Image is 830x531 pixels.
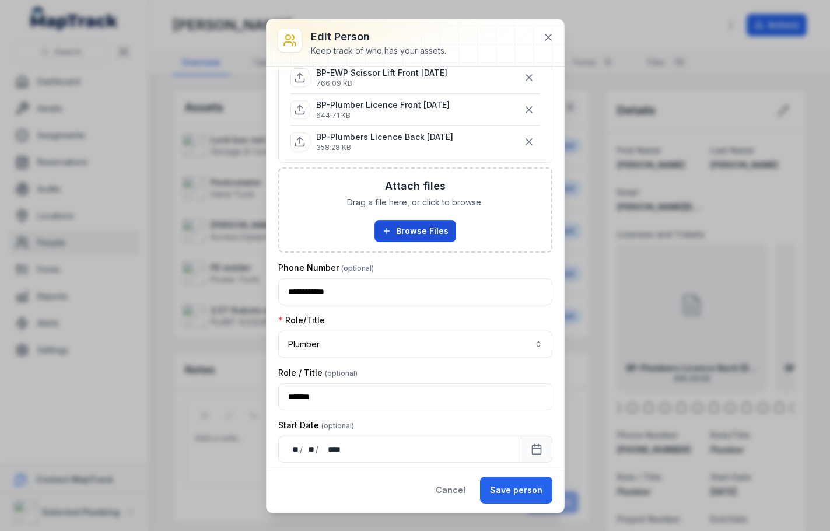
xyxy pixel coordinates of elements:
span: Drag a file here, or click to browse. [347,197,483,208]
label: Role / Title [278,367,358,379]
h3: Edit person [311,29,446,45]
p: BP-EWP Scissor Lift Front [DATE] [316,67,447,79]
div: Keep track of who has your assets. [311,45,446,57]
button: Calendar [521,436,552,463]
h3: Attach files [385,178,446,194]
div: year, [320,443,342,455]
button: Browse Files [374,220,456,242]
button: Plumber [278,331,552,358]
p: 358.28 KB [316,143,453,152]
div: / [300,443,304,455]
div: / [316,443,320,455]
p: BP-Plumber Licence Front [DATE] [316,99,450,111]
label: Phone Number [278,262,374,274]
p: 766.09 KB [316,79,447,88]
div: day, [288,443,300,455]
label: Role/Title [278,315,325,326]
div: month, [304,443,316,455]
button: Save person [480,477,552,504]
p: BP-Plumbers Licence Back [DATE] [316,131,453,143]
p: 644.71 KB [316,111,450,120]
label: Start Date [278,420,354,431]
button: Cancel [426,477,475,504]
